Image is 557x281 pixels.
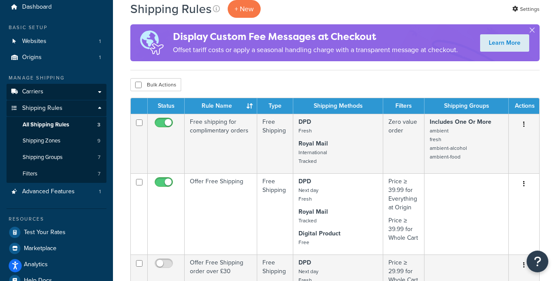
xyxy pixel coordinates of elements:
[383,173,424,255] td: Price ≥ 39.99 for Everything at Origin
[7,33,106,50] a: Websites 1
[22,105,63,112] span: Shipping Rules
[24,229,66,236] span: Test Your Rates
[97,137,100,145] span: 9
[97,121,100,129] span: 3
[7,166,106,182] li: Filters
[24,245,56,252] span: Marketplace
[7,133,106,149] li: Shipping Zones
[98,170,100,178] span: 7
[23,170,37,178] span: Filters
[298,217,317,225] small: Tracked
[298,139,328,148] strong: Royal Mail
[7,166,106,182] a: Filters 7
[22,88,43,96] span: Carriers
[130,24,173,61] img: duties-banner-06bc72dcb5fe05cb3f9472aba00be2ae8eb53ab6f0d8bb03d382ba314ac3c341.png
[298,177,311,186] strong: DPD
[257,98,293,114] th: Type
[7,184,106,200] a: Advanced Features 1
[7,50,106,66] a: Origins 1
[173,30,458,44] h4: Display Custom Fee Messages at Checkout
[257,114,293,173] td: Free Shipping
[22,54,42,61] span: Origins
[130,78,181,91] button: Bulk Actions
[7,215,106,223] div: Resources
[7,241,106,256] a: Marketplace
[7,100,106,116] a: Shipping Rules
[7,133,106,149] a: Shipping Zones 9
[185,114,257,173] td: Free shipping for complimentary orders
[383,114,424,173] td: Zero value order
[512,3,540,15] a: Settings
[22,188,75,195] span: Advanced Features
[298,207,328,216] strong: Royal Mail
[7,100,106,183] li: Shipping Rules
[7,74,106,82] div: Manage Shipping
[99,188,101,195] span: 1
[7,225,106,240] a: Test Your Rates
[185,98,257,114] th: Rule Name : activate to sort column ascending
[23,154,63,161] span: Shipping Groups
[298,127,312,135] small: Fresh
[293,98,383,114] th: Shipping Methods
[298,258,311,267] strong: DPD
[7,117,106,133] a: All Shipping Rules 3
[527,251,548,272] button: Open Resource Center
[130,0,212,17] h1: Shipping Rules
[298,229,341,238] strong: Digital Product
[7,257,106,272] a: Analytics
[24,261,48,268] span: Analytics
[298,117,311,126] strong: DPD
[7,117,106,133] li: All Shipping Rules
[424,98,509,114] th: Shipping Groups
[98,154,100,161] span: 7
[480,34,529,52] a: Learn More
[298,149,327,165] small: International Tracked
[7,149,106,165] a: Shipping Groups 7
[99,38,101,45] span: 1
[257,173,293,255] td: Free Shipping
[22,38,46,45] span: Websites
[7,184,106,200] li: Advanced Features
[173,44,458,56] p: Offset tariff costs or apply a seasonal handling charge with a transparent message at checkout.
[430,127,467,161] small: ambient fresh ambient-alcohol ambient-food
[7,24,106,31] div: Basic Setup
[148,98,185,114] th: Status
[298,186,318,203] small: Next day Fresh
[7,50,106,66] li: Origins
[22,3,52,11] span: Dashboard
[99,54,101,61] span: 1
[23,137,60,145] span: Shipping Zones
[388,216,419,242] p: Price ≥ 39.99 for Whole Cart
[383,98,424,114] th: Filters
[23,121,69,129] span: All Shipping Rules
[298,238,309,246] small: Free
[185,173,257,255] td: Offer Free Shipping
[430,117,491,126] strong: Includes One Or More
[7,149,106,165] li: Shipping Groups
[7,84,106,100] a: Carriers
[509,98,539,114] th: Actions
[7,33,106,50] li: Websites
